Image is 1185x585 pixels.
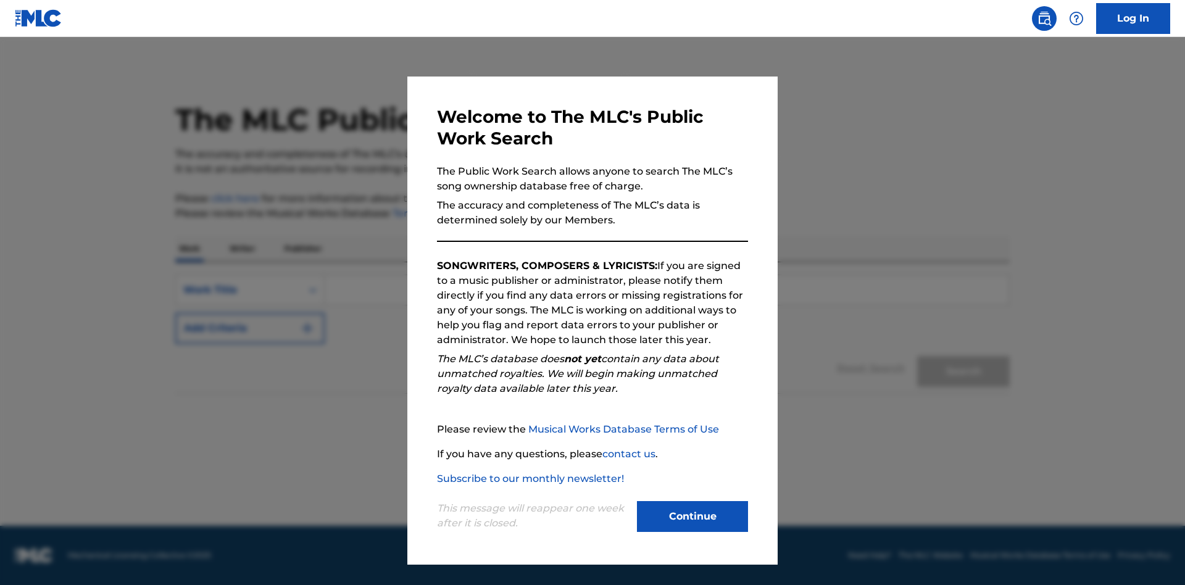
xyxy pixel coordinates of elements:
img: MLC Logo [15,9,62,27]
p: The accuracy and completeness of The MLC’s data is determined solely by our Members. [437,198,748,228]
img: search [1037,11,1052,26]
a: Log In [1096,3,1170,34]
em: The MLC’s database does contain any data about unmatched royalties. We will begin making unmatche... [437,353,719,394]
p: Please review the [437,422,748,437]
strong: not yet [564,353,601,365]
img: help [1069,11,1084,26]
strong: SONGWRITERS, COMPOSERS & LYRICISTS: [437,260,657,272]
p: If you have any questions, please . [437,447,748,462]
p: This message will reappear one week after it is closed. [437,501,630,531]
button: Continue [637,501,748,532]
p: If you are signed to a music publisher or administrator, please notify them directly if you find ... [437,259,748,347]
div: Help [1064,6,1089,31]
a: Subscribe to our monthly newsletter! [437,473,624,484]
a: contact us [602,448,655,460]
p: The Public Work Search allows anyone to search The MLC’s song ownership database free of charge. [437,164,748,194]
a: Public Search [1032,6,1057,31]
h3: Welcome to The MLC's Public Work Search [437,106,748,149]
a: Musical Works Database Terms of Use [528,423,719,435]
